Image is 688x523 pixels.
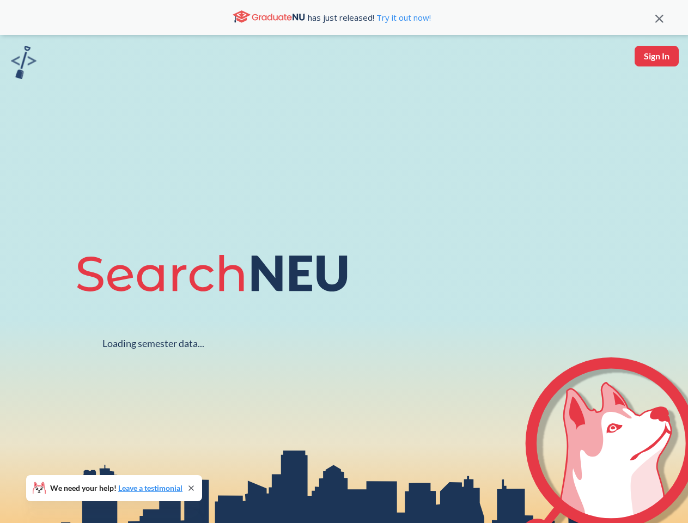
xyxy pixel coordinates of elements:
[635,46,679,66] button: Sign In
[11,46,36,79] img: sandbox logo
[102,337,204,350] div: Loading semester data...
[50,484,182,492] span: We need your help!
[374,12,431,23] a: Try it out now!
[118,483,182,492] a: Leave a testimonial
[11,46,36,82] a: sandbox logo
[308,11,431,23] span: has just released!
